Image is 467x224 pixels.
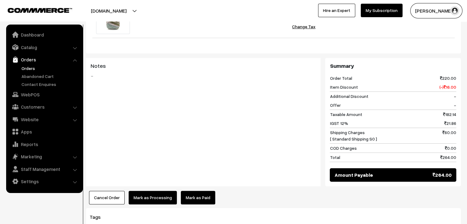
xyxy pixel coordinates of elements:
[16,16,68,21] div: Domain: [DOMAIN_NAME]
[334,171,373,179] span: Amount Payable
[89,191,125,204] button: Cancel Order
[454,102,456,108] span: -
[361,4,403,17] a: My Subscription
[330,75,352,81] span: Order Total
[330,145,356,151] span: COD Charges
[69,3,148,18] button: [DOMAIN_NAME]
[433,171,452,179] span: 264.00
[445,145,456,151] span: 0.00
[330,93,368,99] span: Additional Discount
[439,84,456,90] span: (-) 16.00
[23,36,55,40] div: Domain Overview
[330,154,340,160] span: Total
[68,36,103,40] div: Keywords by Traffic
[330,84,358,90] span: Item Discount
[8,101,81,112] a: Customers
[410,3,462,18] button: [PERSON_NAME]…
[91,72,316,79] blockquote: -
[20,81,81,87] a: Contact Enquires
[440,154,456,160] span: 264.00
[8,89,81,100] a: WebPOS
[90,214,108,220] span: Tags
[61,36,66,41] img: tab_keywords_by_traffic_grey.svg
[8,176,81,187] a: Settings
[8,164,81,175] a: Staff Management
[17,36,21,41] img: tab_domain_overview_orange.svg
[8,8,72,13] img: COMMMERCE
[454,93,456,99] span: -
[8,29,81,40] a: Dashboard
[181,191,215,204] a: Mark as Paid
[330,129,377,142] span: Shipping Charges [ Standard Shipping S0 ]
[8,139,81,150] a: Reports
[20,65,81,71] a: Orders
[17,10,30,15] div: v 4.0.25
[444,120,456,126] span: 21.86
[287,20,320,33] button: Change Tax
[10,10,15,15] img: logo_orange.svg
[330,120,348,126] span: IGST 12%
[8,151,81,162] a: Marketing
[10,16,15,21] img: website_grey.svg
[318,4,355,17] a: Hire an Expert
[8,42,81,53] a: Catalog
[8,54,81,65] a: Orders
[443,111,456,118] span: 182.14
[450,6,459,15] img: user
[20,73,81,79] a: Abandoned Cart
[8,126,81,137] a: Apps
[330,102,341,108] span: Offer
[330,63,456,69] h3: Summary
[440,75,456,81] span: 220.00
[442,129,456,142] span: 60.00
[91,63,316,69] h3: Notes
[8,6,61,14] a: COMMMERCE
[129,191,177,204] button: Mark as Processing
[8,114,81,125] a: Website
[330,111,362,118] span: Taxable Amount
